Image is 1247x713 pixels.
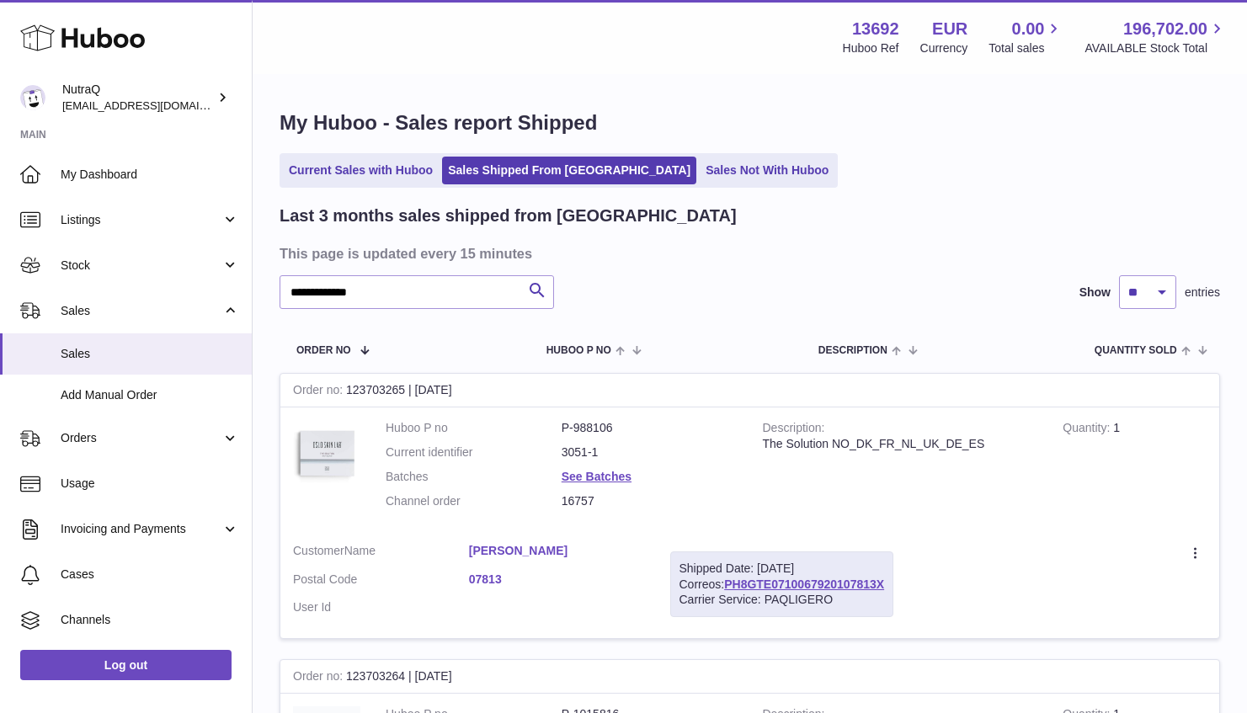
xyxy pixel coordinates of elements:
[562,444,738,460] dd: 3051-1
[989,18,1063,56] a: 0.00 Total sales
[442,157,696,184] a: Sales Shipped From [GEOGRAPHIC_DATA]
[386,420,562,436] dt: Huboo P no
[546,345,611,356] span: Huboo P no
[763,421,825,439] strong: Description
[724,577,884,591] a: PH8GTE0710067920107813X
[989,40,1063,56] span: Total sales
[1063,421,1113,439] strong: Quantity
[293,383,346,401] strong: Order no
[386,493,562,509] dt: Channel order
[1079,285,1111,301] label: Show
[670,551,894,618] div: Correos:
[293,599,469,615] dt: User Id
[562,493,738,509] dd: 16757
[61,212,221,228] span: Listings
[293,543,469,563] dt: Name
[61,430,221,446] span: Orders
[61,521,221,537] span: Invoicing and Payments
[920,40,968,56] div: Currency
[852,18,899,40] strong: 13692
[293,544,344,557] span: Customer
[1050,407,1219,530] td: 1
[61,303,221,319] span: Sales
[61,346,239,362] span: Sales
[61,167,239,183] span: My Dashboard
[679,561,885,577] div: Shipped Date: [DATE]
[1185,285,1220,301] span: entries
[293,420,360,487] img: 136921728478892.jpg
[562,470,631,483] a: See Batches
[20,85,45,110] img: log@nutraq.com
[280,244,1216,263] h3: This page is updated every 15 minutes
[469,543,645,559] a: [PERSON_NAME]
[386,444,562,460] dt: Current identifier
[1123,18,1207,40] span: 196,702.00
[20,650,232,680] a: Log out
[61,612,239,628] span: Channels
[293,669,346,687] strong: Order no
[280,660,1219,694] div: 123703264 | [DATE]
[932,18,967,40] strong: EUR
[61,476,239,492] span: Usage
[843,40,899,56] div: Huboo Ref
[386,469,562,485] dt: Batches
[700,157,834,184] a: Sales Not With Huboo
[62,82,214,114] div: NutraQ
[61,387,239,403] span: Add Manual Order
[1095,345,1177,356] span: Quantity Sold
[280,205,737,227] h2: Last 3 months sales shipped from [GEOGRAPHIC_DATA]
[1012,18,1045,40] span: 0.00
[296,345,351,356] span: Order No
[763,436,1038,452] div: The Solution NO_DK_FR_NL_UK_DE_ES
[283,157,439,184] a: Current Sales with Huboo
[562,420,738,436] dd: P-988106
[1084,18,1227,56] a: 196,702.00 AVAILABLE Stock Total
[469,572,645,588] a: 07813
[61,567,239,583] span: Cases
[818,345,887,356] span: Description
[1084,40,1227,56] span: AVAILABLE Stock Total
[280,374,1219,407] div: 123703265 | [DATE]
[61,258,221,274] span: Stock
[293,572,469,592] dt: Postal Code
[679,592,885,608] div: Carrier Service: PAQLIGERO
[280,109,1220,136] h1: My Huboo - Sales report Shipped
[62,98,248,112] span: [EMAIL_ADDRESS][DOMAIN_NAME]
